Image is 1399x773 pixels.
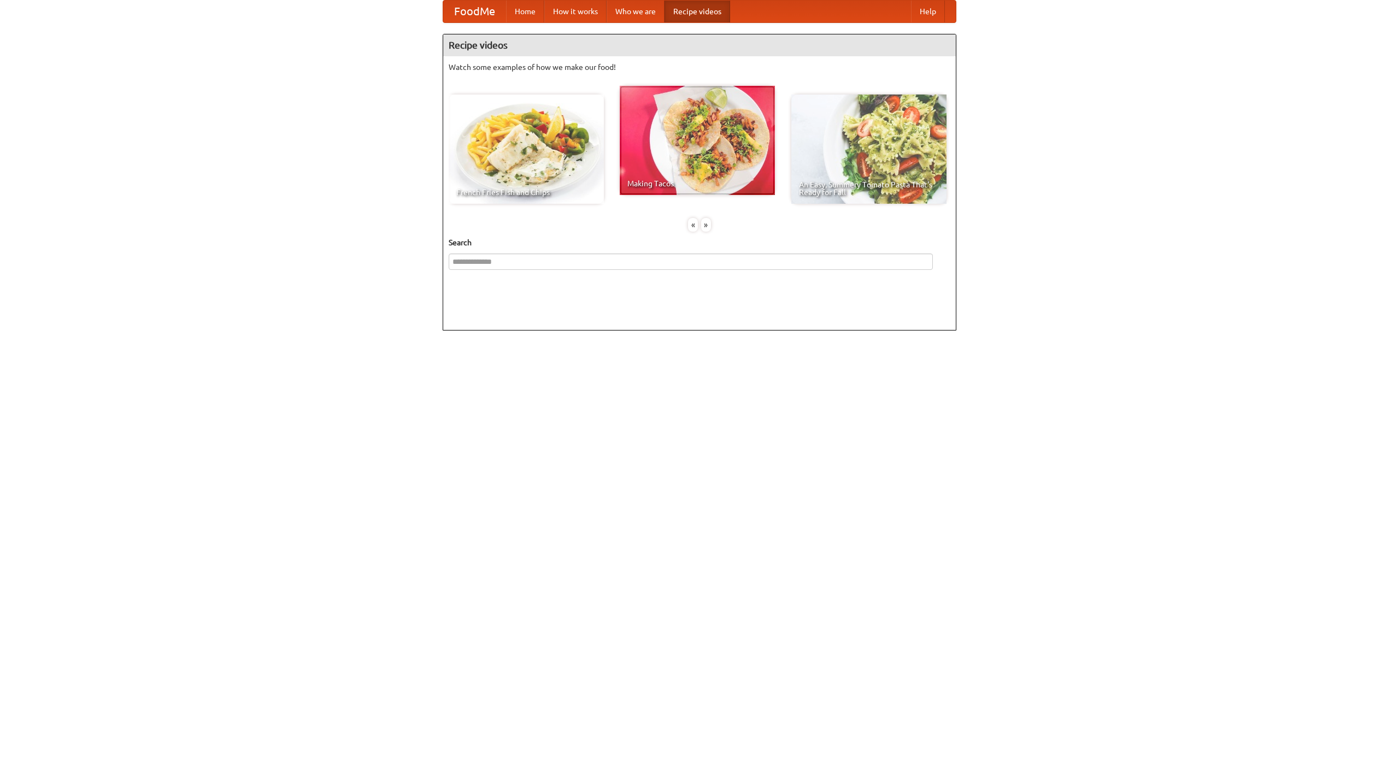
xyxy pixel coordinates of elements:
[620,86,775,195] a: Making Tacos
[791,95,947,204] a: An Easy, Summery Tomato Pasta That's Ready for Fall
[911,1,945,22] a: Help
[627,180,767,187] span: Making Tacos
[688,218,698,232] div: «
[443,1,506,22] a: FoodMe
[456,188,596,196] span: French Fries Fish and Chips
[544,1,607,22] a: How it works
[799,181,939,196] span: An Easy, Summery Tomato Pasta That's Ready for Fall
[607,1,665,22] a: Who we are
[506,1,544,22] a: Home
[701,218,711,232] div: »
[449,62,950,73] p: Watch some examples of how we make our food!
[665,1,730,22] a: Recipe videos
[449,95,604,204] a: French Fries Fish and Chips
[449,237,950,248] h5: Search
[443,34,956,56] h4: Recipe videos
